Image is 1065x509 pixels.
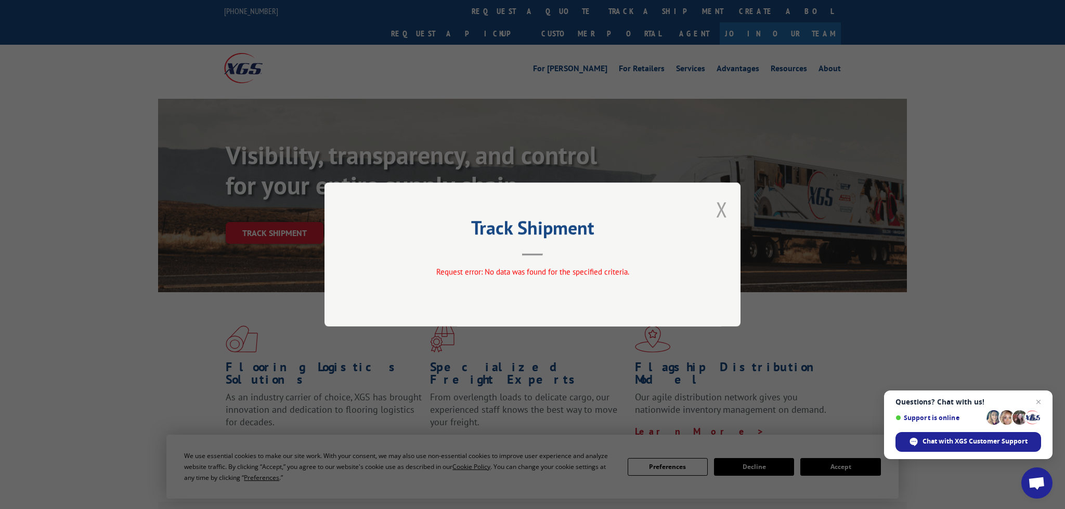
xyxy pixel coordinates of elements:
[895,398,1041,406] span: Questions? Chat with us!
[1021,467,1053,499] div: Open chat
[895,432,1041,452] div: Chat with XGS Customer Support
[376,220,689,240] h2: Track Shipment
[923,437,1028,446] span: Chat with XGS Customer Support
[436,267,629,277] span: Request error: No data was found for the specified criteria.
[716,195,728,223] button: Close modal
[895,414,983,422] span: Support is online
[1032,396,1045,408] span: Close chat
